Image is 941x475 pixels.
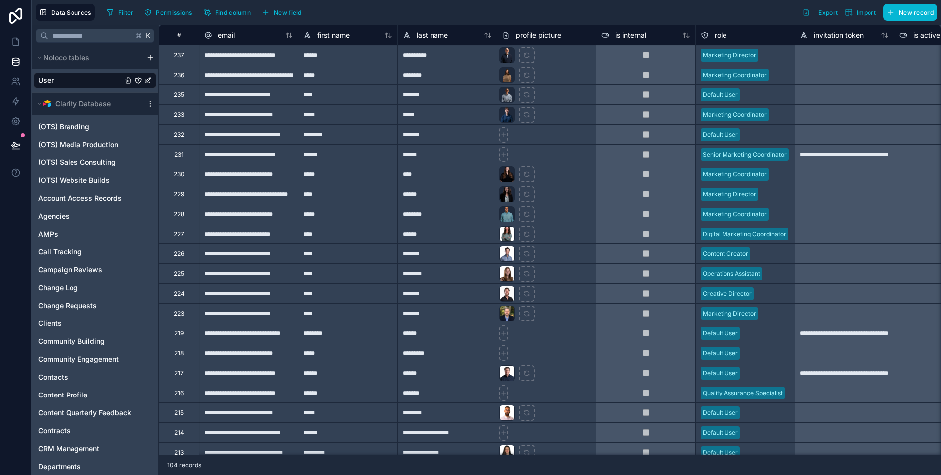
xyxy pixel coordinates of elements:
[174,429,184,437] div: 214
[417,30,448,40] span: last name
[703,130,738,139] div: Default User
[703,230,786,238] div: Digital Marketing Coordinator
[258,5,305,20] button: New field
[703,389,783,397] div: Quality Assurance Specialist
[913,30,940,40] span: is active
[703,349,738,358] div: Default User
[167,31,191,39] div: #
[141,5,199,20] a: Permissions
[703,269,760,278] div: Operations Assistant
[703,210,767,219] div: Marketing Coordinator
[703,190,756,199] div: Marketing Director
[174,230,184,238] div: 227
[174,290,185,298] div: 224
[145,32,152,39] span: K
[703,110,767,119] div: Marketing Coordinator
[703,408,738,417] div: Default User
[174,111,184,119] div: 233
[174,409,184,417] div: 215
[818,9,838,16] span: Export
[615,30,646,40] span: is internal
[799,4,841,21] button: Export
[200,5,254,20] button: Find column
[841,4,879,21] button: Import
[715,30,726,40] span: role
[317,30,350,40] span: first name
[174,389,184,397] div: 216
[879,4,937,21] a: New record
[174,210,184,218] div: 228
[218,30,235,40] span: email
[174,270,184,278] div: 225
[274,9,302,16] span: New field
[516,30,561,40] span: profile picture
[174,449,184,457] div: 213
[703,150,787,159] div: Senior Marketing Coordinator
[703,170,767,179] div: Marketing Coordinator
[36,4,95,21] button: Data Sources
[703,51,756,60] div: Marketing Director
[899,9,934,16] span: New record
[883,4,937,21] button: New record
[174,71,184,79] div: 236
[103,5,137,20] button: Filter
[51,9,91,16] span: Data Sources
[857,9,876,16] span: Import
[703,71,767,79] div: Marketing Coordinator
[174,131,184,139] div: 232
[703,369,738,378] div: Default User
[174,329,184,337] div: 219
[118,9,134,16] span: Filter
[703,90,738,99] div: Default User
[174,310,184,317] div: 223
[174,170,185,178] div: 230
[703,249,748,258] div: Content Creator
[141,5,195,20] button: Permissions
[174,91,184,99] div: 235
[703,329,738,338] div: Default User
[703,309,756,318] div: Marketing Director
[174,369,184,377] div: 217
[174,151,184,158] div: 231
[174,190,184,198] div: 229
[174,250,184,258] div: 226
[703,289,752,298] div: Creative Director
[174,51,184,59] div: 237
[814,30,864,40] span: invitation token
[703,448,738,457] div: Default User
[156,9,192,16] span: Permissions
[703,428,738,437] div: Default User
[215,9,251,16] span: Find column
[174,349,184,357] div: 218
[167,461,201,469] span: 104 records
